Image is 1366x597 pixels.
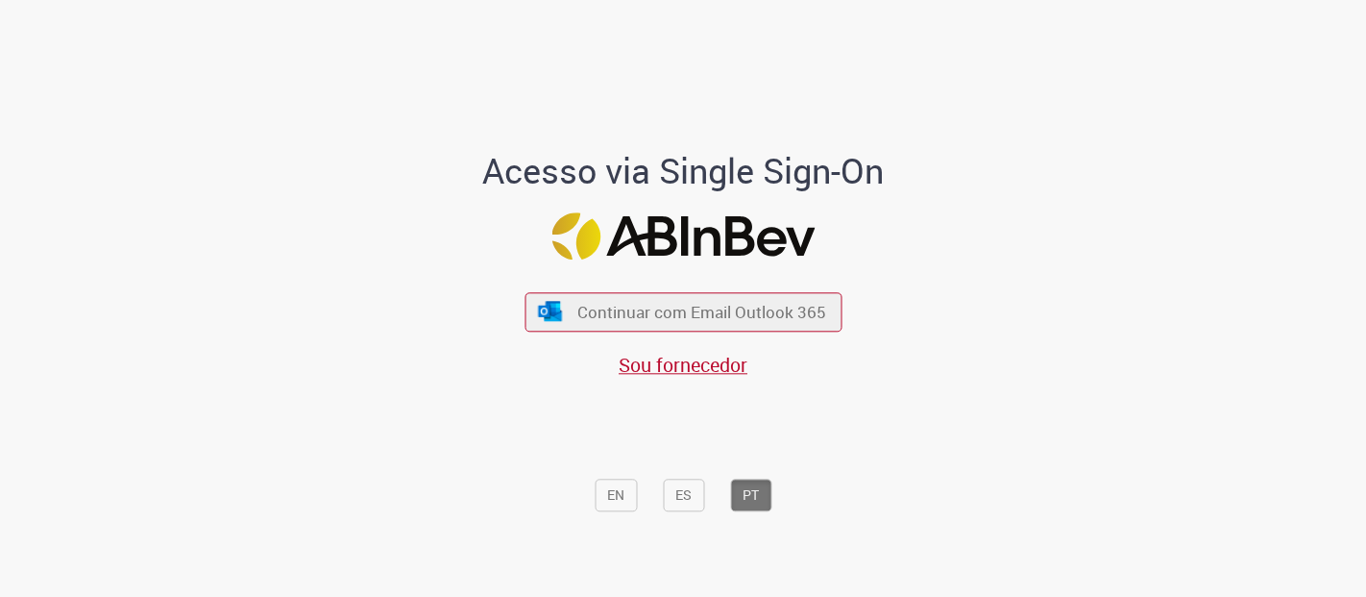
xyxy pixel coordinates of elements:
img: ícone Azure/Microsoft 360 [537,301,564,321]
button: ES [663,479,704,511]
span: Continuar com Email Outlook 365 [577,301,826,323]
img: Logo ABInBev [551,213,815,261]
button: PT [730,479,771,511]
a: Sou fornecedor [619,352,747,378]
button: EN [595,479,637,511]
button: ícone Azure/Microsoft 360 Continuar com Email Outlook 365 [524,292,842,332]
h1: Acesso via Single Sign-On [417,152,950,190]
